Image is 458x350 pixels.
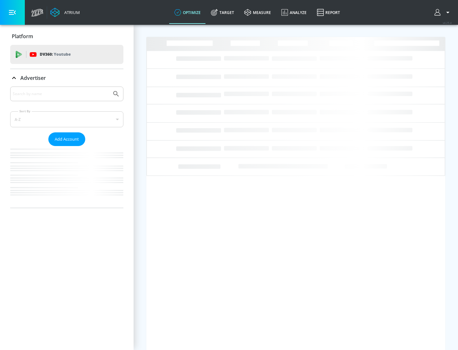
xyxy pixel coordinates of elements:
a: measure [239,1,276,24]
div: DV360: Youtube [10,45,123,64]
div: Advertiser [10,69,123,87]
a: Target [206,1,239,24]
div: Atrium [62,10,80,15]
a: Report [312,1,345,24]
button: Add Account [48,132,85,146]
p: Advertiser [20,74,46,81]
p: Youtube [54,51,71,58]
div: Advertiser [10,87,123,208]
a: Atrium [50,8,80,17]
a: Analyze [276,1,312,24]
span: Add Account [55,136,79,143]
div: A-Z [10,111,123,127]
div: Platform [10,27,123,45]
label: Sort By [18,109,32,113]
span: v 4.25.4 [443,21,452,24]
nav: list of Advertiser [10,146,123,208]
p: DV360: [40,51,71,58]
p: Platform [12,33,33,40]
input: Search by name [13,90,109,98]
a: optimize [169,1,206,24]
